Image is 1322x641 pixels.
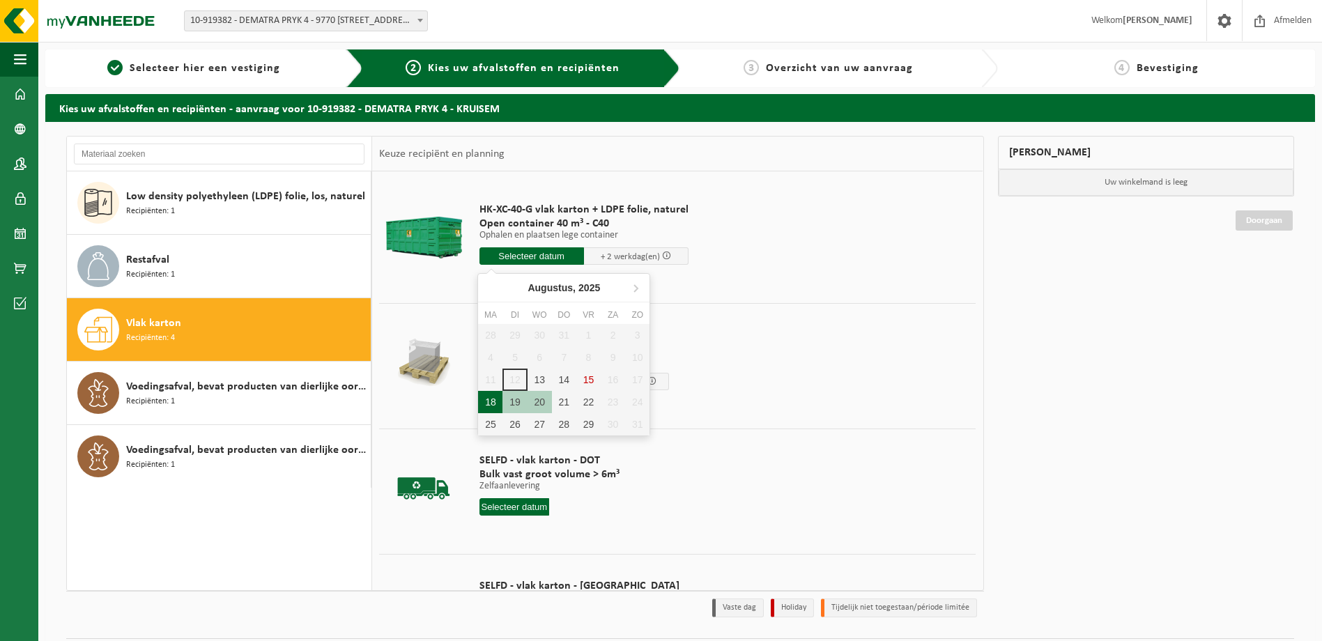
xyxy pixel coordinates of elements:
[625,308,650,322] div: zo
[552,413,576,435] div: 28
[126,458,175,472] span: Recipiënten: 1
[185,11,427,31] span: 10-919382 - DEMATRA PRYK 4 - 9770 KRUISEM, SOUVERAINESTRAAT 27
[1123,15,1192,26] strong: [PERSON_NAME]
[478,308,502,322] div: ma
[67,362,371,425] button: Voedingsafval, bevat producten van dierlijke oorsprong, gemengde verpakking (exclusief glas), cat...
[126,332,175,345] span: Recipiënten: 4
[479,468,620,481] span: Bulk vast groot volume > 6m³
[998,136,1295,169] div: [PERSON_NAME]
[478,413,502,435] div: 25
[552,308,576,322] div: do
[479,203,689,217] span: HK-XC-40-G vlak karton + LDPE folie, naturel
[522,277,606,299] div: Augustus,
[67,235,371,298] button: Restafval Recipiënten: 1
[552,391,576,413] div: 21
[502,391,527,413] div: 19
[771,598,814,617] li: Holiday
[479,247,584,265] input: Selecteer datum
[1137,63,1199,74] span: Bevestiging
[184,10,428,31] span: 10-919382 - DEMATRA PRYK 4 - 9770 KRUISEM, SOUVERAINESTRAAT 27
[601,308,625,322] div: za
[45,94,1315,121] h2: Kies uw afvalstoffen en recipiënten - aanvraag voor 10-919382 - DEMATRA PRYK 4 - KRUISEM
[578,283,600,293] i: 2025
[126,205,175,218] span: Recipiënten: 1
[1236,210,1293,231] a: Doorgaan
[74,144,364,164] input: Materiaal zoeken
[528,308,552,322] div: wo
[479,454,620,468] span: SELFD - vlak karton - DOT
[479,231,689,240] p: Ophalen en plaatsen lege container
[712,598,764,617] li: Vaste dag
[744,60,759,75] span: 3
[999,169,1294,196] p: Uw winkelmand is leeg
[766,63,913,74] span: Overzicht van uw aanvraag
[406,60,421,75] span: 2
[126,395,175,408] span: Recipiënten: 1
[130,63,280,74] span: Selecteer hier een vestiging
[601,252,660,261] span: + 2 werkdag(en)
[126,442,367,458] span: Voedingsafval, bevat producten van dierlijke oorsprong, onverpakt, categorie 3
[67,171,371,235] button: Low density polyethyleen (LDPE) folie, los, naturel Recipiënten: 1
[576,391,601,413] div: 22
[478,391,502,413] div: 18
[502,413,527,435] div: 26
[126,268,175,281] span: Recipiënten: 1
[528,369,552,391] div: 13
[479,481,620,491] p: Zelfaanlevering
[576,413,601,435] div: 29
[552,369,576,391] div: 14
[126,315,181,332] span: Vlak karton
[67,298,371,362] button: Vlak karton Recipiënten: 4
[126,188,365,205] span: Low density polyethyleen (LDPE) folie, los, naturel
[1114,60,1130,75] span: 4
[126,252,169,268] span: Restafval
[479,217,689,231] span: Open container 40 m³ - C40
[479,579,679,593] span: SELFD - vlak karton - [GEOGRAPHIC_DATA]
[67,425,371,488] button: Voedingsafval, bevat producten van dierlijke oorsprong, onverpakt, categorie 3 Recipiënten: 1
[126,378,367,395] span: Voedingsafval, bevat producten van dierlijke oorsprong, gemengde verpakking (exclusief glas), cat...
[528,413,552,435] div: 27
[52,60,335,77] a: 1Selecteer hier een vestiging
[428,63,620,74] span: Kies uw afvalstoffen en recipiënten
[528,391,552,413] div: 20
[372,137,512,171] div: Keuze recipiënt en planning
[479,498,550,516] input: Selecteer datum
[576,308,601,322] div: vr
[107,60,123,75] span: 1
[821,598,977,617] li: Tijdelijk niet toegestaan/période limitée
[502,308,527,322] div: di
